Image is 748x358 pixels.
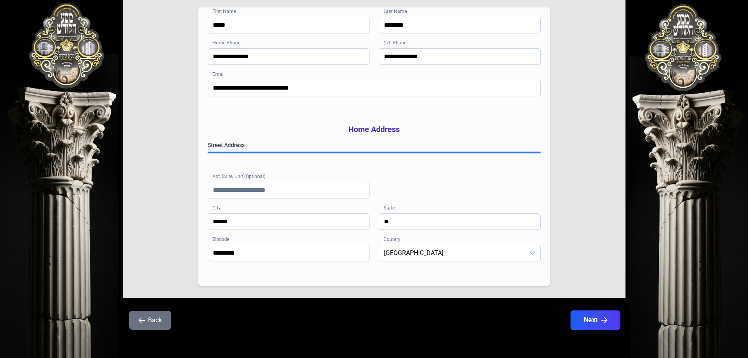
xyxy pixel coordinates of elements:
span: United States [379,245,525,261]
button: Back [129,311,171,330]
button: Next [570,310,620,330]
div: dropdown trigger [525,245,540,261]
label: Street Address [208,141,541,149]
h3: Home Address [208,124,541,135]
